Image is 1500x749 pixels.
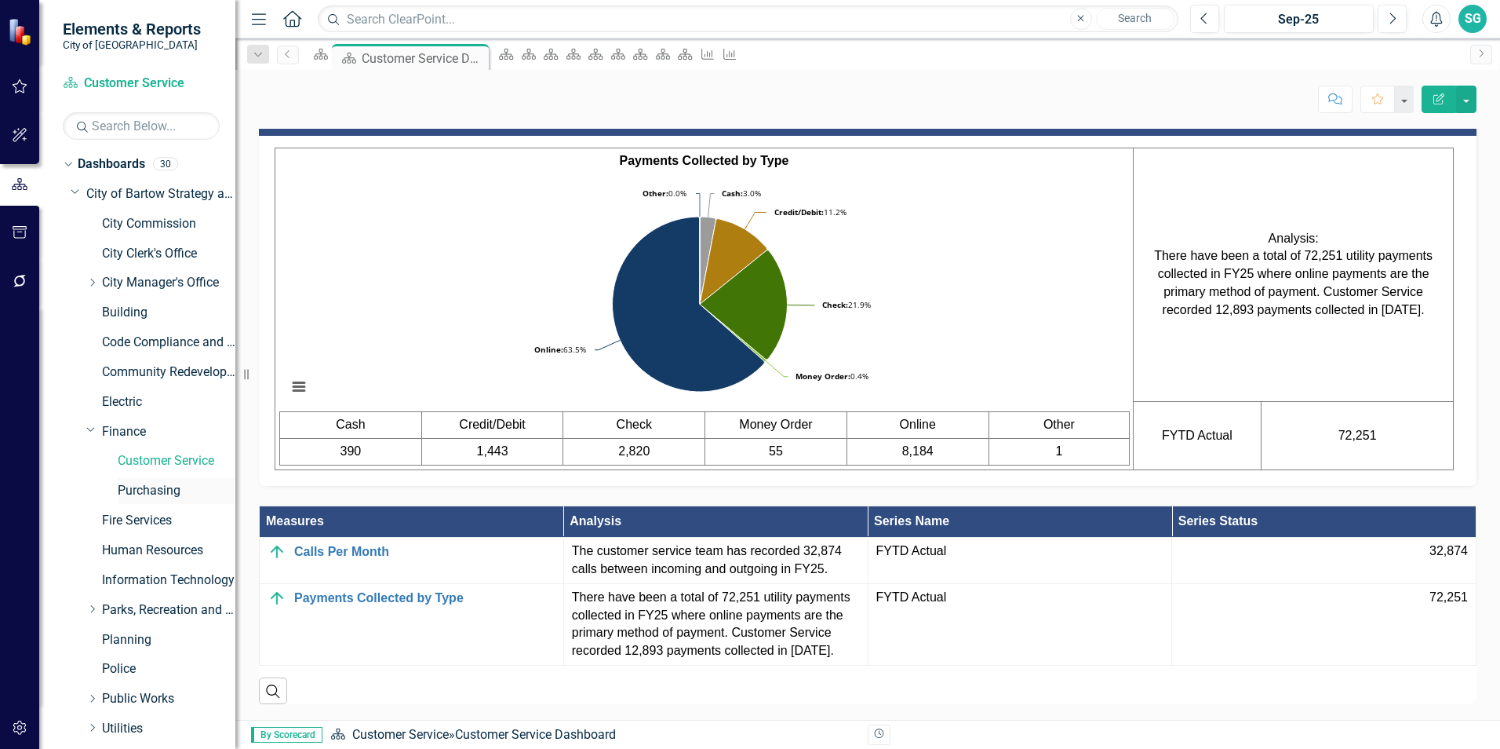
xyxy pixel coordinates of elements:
span: By Scorecard [251,727,322,743]
a: Purchasing [118,482,235,500]
span: 32,874 [1429,543,1468,561]
p: There have been a total of 72,251 utility payments collected in FY25 where online payments are th... [1138,247,1450,319]
td: 2,820 [563,439,705,466]
td: Money Order [705,412,847,439]
a: Code Compliance and Neighborhood Services [102,334,235,352]
path: Check, 2,820. [700,250,788,360]
text: 0.0% [643,188,686,199]
button: Sep-25 [1224,5,1374,33]
a: Human Resources [102,542,235,560]
text: 63.5% [534,344,586,355]
div: » [330,726,856,744]
td: 1,443 [421,439,563,466]
a: Fire Services [102,512,235,530]
tspan: Money Order: [796,371,850,382]
a: City Manager's Office [102,274,235,292]
a: Customer Service [118,452,235,470]
span: FYTD Actual [876,589,1164,607]
button: Search [1096,8,1174,30]
div: Customer Service Dashboard [362,49,485,68]
div: 30 [153,158,178,171]
a: Dashboards [78,155,145,174]
img: On Target [268,543,286,561]
input: Search ClearPoint... [318,5,1178,33]
a: Information Technology [102,572,235,590]
div: Chart. Highcharts interactive chart. [279,176,1129,411]
td: Online [846,412,988,439]
td: 8,184 [846,439,988,466]
td: Credit/Debit [421,412,563,439]
path: Money Order, 55. [700,305,766,362]
a: City Commission [102,215,235,233]
tspan: Credit/Debit: [774,206,824,217]
td: Cash [280,412,422,439]
a: Customer Service [63,75,220,93]
text: 11.2% [774,206,846,217]
text: 0.4% [796,371,868,382]
button: View chart menu, Chart [288,376,310,398]
span: 72,251 [1429,589,1468,607]
a: Finance [102,423,235,441]
a: Electric [102,393,235,411]
span: FYTD Actual [876,543,1164,561]
tspan: Check: [822,299,848,310]
div: Customer Service Dashboard [455,727,616,742]
a: City Clerk's Office [102,245,235,263]
p: There have been a total of 72,251 utility payments collected in FY25 where online payments are th... [572,589,860,660]
tspan: Online: [534,344,563,355]
td: Check [563,412,705,439]
a: Police [102,660,235,678]
text: 21.9% [822,299,871,310]
a: Public Works [102,690,235,708]
td: 1 [988,439,1130,466]
td: 390 [280,439,422,466]
td: 55 [705,439,847,466]
a: Planning [102,631,235,649]
td: Double-Click to Edit Right Click for Context Menu [260,537,564,583]
text: 3.0% [722,188,761,199]
td: Double-Click to Edit [563,537,868,583]
td: Analysis: [1133,148,1454,401]
a: Calls Per Month [294,545,555,559]
p: The customer service team has recorded 32,874 calls between incoming and outgoing in FY25. [572,543,860,579]
strong: Payments Collected by Type [620,154,789,167]
small: City of [GEOGRAPHIC_DATA] [63,38,201,51]
div: Sep-25 [1229,10,1368,29]
td: Other [988,412,1130,439]
tspan: Cash: [722,188,743,199]
a: Utilities [102,720,235,738]
path: Online, 8,184. [613,217,765,392]
td: Double-Click to Edit Right Click for Context Menu [260,583,564,665]
a: Customer Service [352,727,449,742]
tspan: Other: [643,188,668,199]
td: FYTD Actual [1133,401,1261,469]
svg: Interactive chart [279,176,1120,411]
a: Community Redevelopment Agency [102,364,235,382]
button: SG [1458,5,1487,33]
span: Search [1118,12,1152,24]
a: Parks, Recreation and Cultural Arts [102,601,235,619]
input: Search Below... [63,112,220,140]
td: Double-Click to Edit [563,583,868,665]
a: Payments Collected by Type [294,591,555,605]
img: On Target [268,589,286,608]
span: Elements & Reports [63,20,201,38]
td: 72,251 [1261,401,1454,469]
img: ClearPoint Strategy [8,18,35,46]
a: Building [102,304,235,322]
path: Credit/Debit, 1,443. [700,219,767,305]
a: City of Bartow Strategy and Performance Dashboard [86,185,235,203]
